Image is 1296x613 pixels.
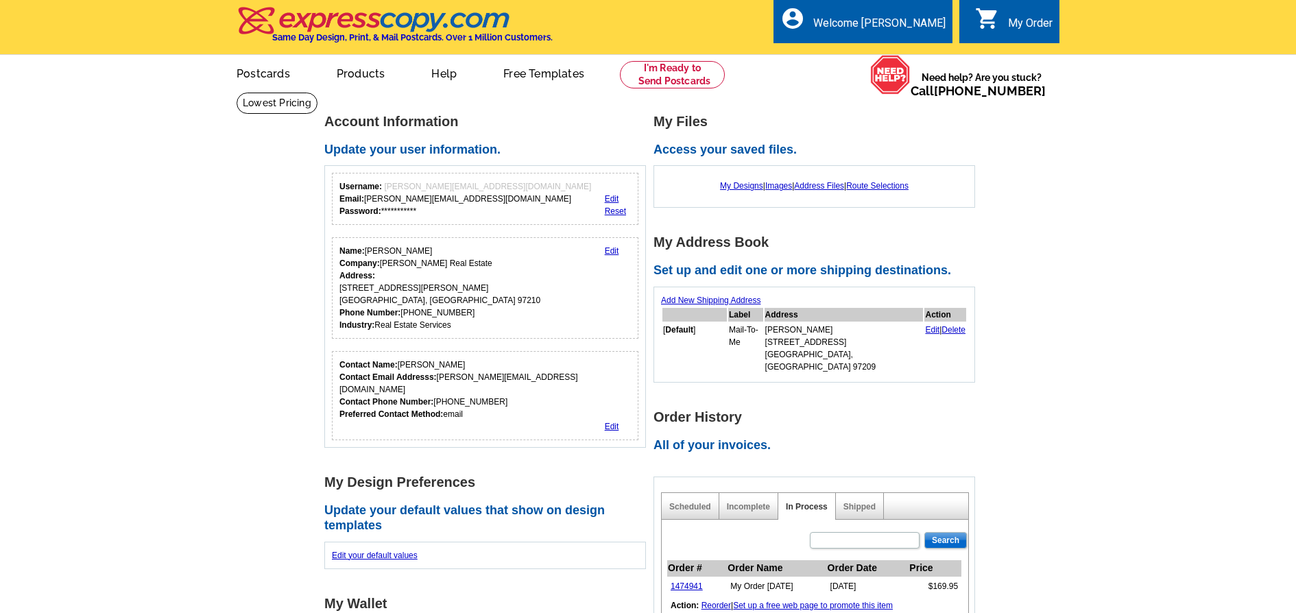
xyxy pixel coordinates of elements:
a: Set up a free web page to promote this item [733,601,893,610]
strong: Address: [339,271,375,280]
span: Call [911,84,1046,98]
td: $169.95 [909,576,961,596]
th: Address [765,308,924,322]
h1: My Address Book [653,235,983,250]
i: shopping_cart [975,6,1000,31]
strong: Company: [339,259,380,268]
td: [PERSON_NAME] [STREET_ADDRESS] [GEOGRAPHIC_DATA], [GEOGRAPHIC_DATA] 97209 [765,323,924,374]
td: [ ] [662,323,727,374]
strong: Contact Name: [339,360,398,370]
th: Order Name [727,560,826,577]
a: Products [315,56,407,88]
th: Order # [667,560,727,577]
img: help [870,55,911,95]
div: [PERSON_NAME] [PERSON_NAME][EMAIL_ADDRESS][DOMAIN_NAME] [PHONE_NUMBER] email [339,359,631,420]
a: Address Files [794,181,844,191]
td: [DATE] [827,576,909,596]
th: Price [909,560,961,577]
strong: Name: [339,246,365,256]
a: Reset [605,206,626,216]
span: Need help? Are you stuck? [911,71,1053,98]
a: Add New Shipping Address [661,296,760,305]
h2: Access your saved files. [653,143,983,158]
a: Route Selections [846,181,909,191]
strong: Username: [339,182,382,191]
a: shopping_cart My Order [975,15,1053,32]
a: Reorder [701,601,731,610]
a: Delete [941,325,965,335]
div: Your login information. [332,173,638,225]
h1: Order History [653,410,983,424]
h1: My Design Preferences [324,475,653,490]
h4: Same Day Design, Print, & Mail Postcards. Over 1 Million Customers. [272,32,553,43]
a: Edit your default values [332,551,418,560]
h1: My Files [653,115,983,129]
a: Edit [605,422,619,431]
h1: My Wallet [324,597,653,611]
a: Free Templates [481,56,606,88]
th: Order Date [827,560,909,577]
a: Incomplete [727,502,770,512]
strong: Industry: [339,320,374,330]
h2: Update your user information. [324,143,653,158]
a: Edit [925,325,939,335]
strong: Email: [339,194,364,204]
strong: Phone Number: [339,308,400,317]
th: Label [728,308,763,322]
strong: Password: [339,206,381,216]
a: Edit [605,194,619,204]
input: Search [924,532,967,549]
div: | | | [661,173,968,199]
a: Scheduled [669,502,711,512]
b: Default [665,325,693,335]
td: Mail-To-Me [728,323,763,374]
a: [PHONE_NUMBER] [934,84,1046,98]
a: Shipped [843,502,876,512]
b: Action: [671,601,699,610]
strong: Preferred Contact Method: [339,409,443,419]
h2: Update your default values that show on design templates [324,503,653,533]
a: 1474941 [671,581,703,591]
a: Help [409,56,479,88]
td: My Order [DATE] [727,576,826,596]
div: Your personal details. [332,237,638,339]
div: My Order [1008,16,1053,36]
a: In Process [786,502,828,512]
div: Who should we contact regarding order issues? [332,351,638,440]
a: Edit [605,246,619,256]
span: [PERSON_NAME][EMAIL_ADDRESS][DOMAIN_NAME] [384,182,591,191]
h2: Set up and edit one or more shipping destinations. [653,263,983,278]
a: Same Day Design, Print, & Mail Postcards. Over 1 Million Customers. [237,16,553,43]
div: Welcome [PERSON_NAME] [813,16,946,36]
a: Postcards [215,56,312,88]
strong: Contact Phone Number: [339,397,433,407]
div: [PERSON_NAME] [PERSON_NAME] Real Estate [STREET_ADDRESS][PERSON_NAME] [GEOGRAPHIC_DATA], [GEOGRAP... [339,245,540,331]
strong: Contact Email Addresss: [339,372,437,382]
th: Action [924,308,966,322]
i: account_circle [780,6,805,31]
a: My Designs [720,181,763,191]
h2: All of your invoices. [653,438,983,453]
h1: Account Information [324,115,653,129]
td: | [924,323,966,374]
a: Images [765,181,792,191]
